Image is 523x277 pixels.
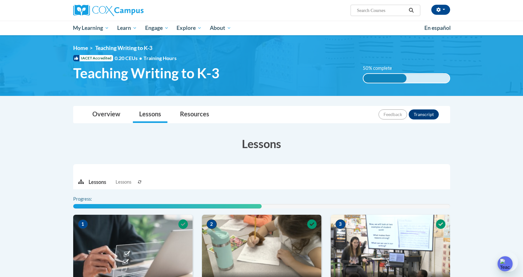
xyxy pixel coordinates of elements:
[406,7,416,14] button: Search
[207,219,217,229] span: 2
[172,21,206,35] a: Explore
[116,179,131,186] span: Lessons
[145,24,169,32] span: Engage
[73,136,450,152] h3: Lessons
[177,24,202,32] span: Explore
[115,55,144,62] span: 0.20 CEUs
[73,65,220,81] span: Teaching Writing to K-3
[363,74,406,83] div: 50% complete
[78,219,88,229] span: 1
[174,106,215,123] a: Resources
[144,55,177,61] span: Training Hours
[141,21,173,35] a: Engage
[73,5,193,16] a: Cox Campus
[424,25,451,31] span: En español
[363,65,399,72] label: 50% complete
[206,21,235,35] a: About
[113,21,141,35] a: Learn
[210,24,231,32] span: About
[133,106,167,123] a: Lessons
[95,45,152,51] span: Teaching Writing to K-3
[73,55,113,61] span: IACET Accredited
[69,21,113,35] a: My Learning
[89,179,106,186] p: Lessons
[409,109,439,119] button: Transcript
[117,24,137,32] span: Learn
[431,5,450,15] button: Account Settings
[379,109,407,119] button: Feedback
[139,55,142,61] span: •
[73,45,88,51] a: Home
[335,219,346,229] span: 3
[498,252,518,272] iframe: Button to launch messaging window
[86,106,127,123] a: Overview
[73,24,109,32] span: My Learning
[420,21,455,35] a: En español
[356,7,406,14] input: Search Courses
[64,21,460,35] div: Main menu
[73,196,109,202] label: Progress:
[73,5,144,16] img: Cox Campus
